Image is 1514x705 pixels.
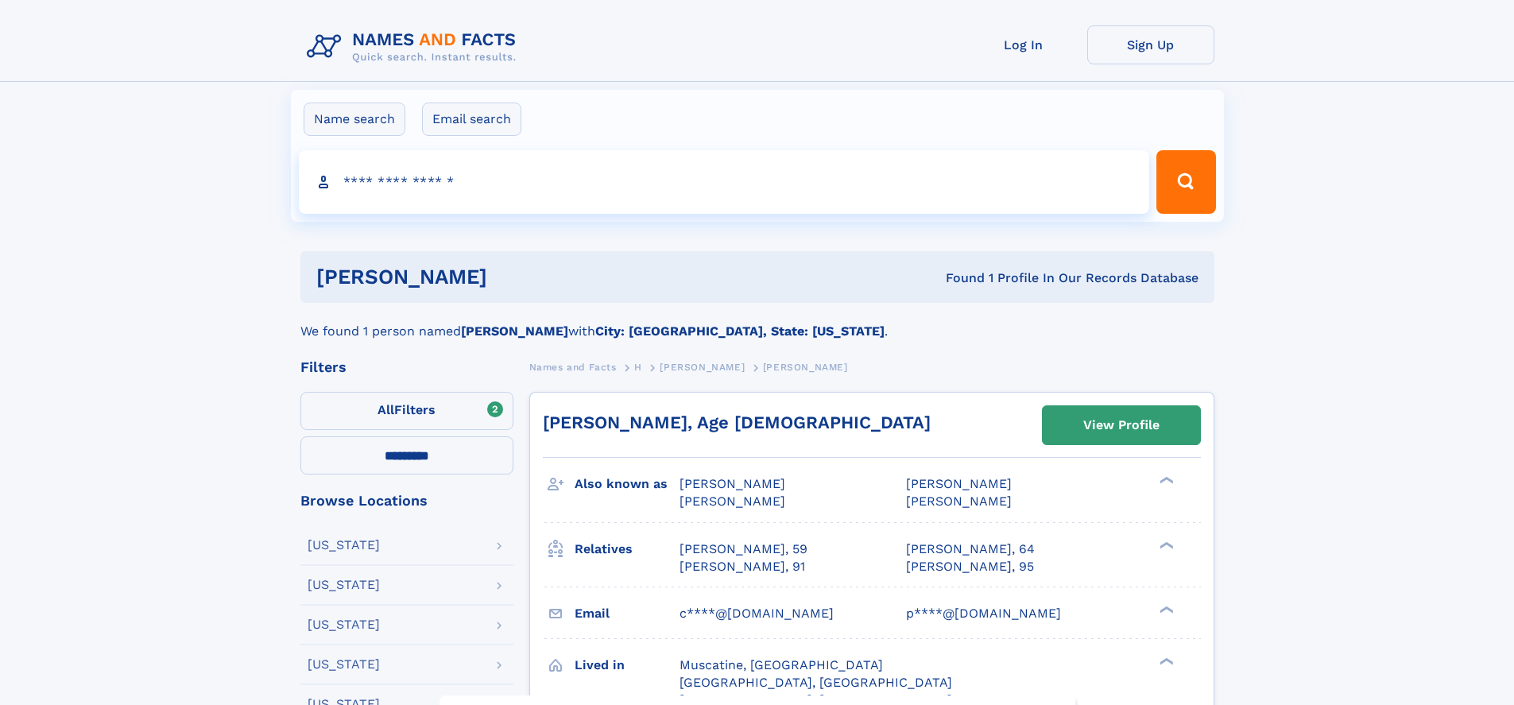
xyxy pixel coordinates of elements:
[906,540,1035,558] a: [PERSON_NAME], 64
[308,539,380,552] div: [US_STATE]
[680,657,883,672] span: Muscatine, [GEOGRAPHIC_DATA]
[1156,475,1175,486] div: ❯
[906,476,1012,491] span: [PERSON_NAME]
[680,675,952,690] span: [GEOGRAPHIC_DATA], [GEOGRAPHIC_DATA]
[461,323,568,339] b: [PERSON_NAME]
[575,600,680,627] h3: Email
[680,494,785,509] span: [PERSON_NAME]
[1156,656,1175,666] div: ❯
[1156,150,1215,214] button: Search Button
[716,269,1198,287] div: Found 1 Profile In Our Records Database
[300,392,513,430] label: Filters
[529,357,617,377] a: Names and Facts
[308,579,380,591] div: [US_STATE]
[308,618,380,631] div: [US_STATE]
[575,471,680,498] h3: Also known as
[660,357,745,377] a: [PERSON_NAME]
[575,652,680,679] h3: Lived in
[304,103,405,136] label: Name search
[1156,540,1175,550] div: ❯
[906,558,1034,575] a: [PERSON_NAME], 95
[960,25,1087,64] a: Log In
[300,303,1214,341] div: We found 1 person named with .
[378,402,394,417] span: All
[575,536,680,563] h3: Relatives
[300,494,513,508] div: Browse Locations
[680,558,805,575] a: [PERSON_NAME], 91
[634,357,642,377] a: H
[634,362,642,373] span: H
[595,323,885,339] b: City: [GEOGRAPHIC_DATA], State: [US_STATE]
[1156,604,1175,614] div: ❯
[1087,25,1214,64] a: Sign Up
[906,494,1012,509] span: [PERSON_NAME]
[543,413,931,432] a: [PERSON_NAME], Age [DEMOGRAPHIC_DATA]
[763,362,848,373] span: [PERSON_NAME]
[680,476,785,491] span: [PERSON_NAME]
[299,150,1150,214] input: search input
[680,540,807,558] a: [PERSON_NAME], 59
[422,103,521,136] label: Email search
[316,267,717,287] h1: [PERSON_NAME]
[1083,407,1160,444] div: View Profile
[300,360,513,374] div: Filters
[300,25,529,68] img: Logo Names and Facts
[1043,406,1200,444] a: View Profile
[308,658,380,671] div: [US_STATE]
[660,362,745,373] span: [PERSON_NAME]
